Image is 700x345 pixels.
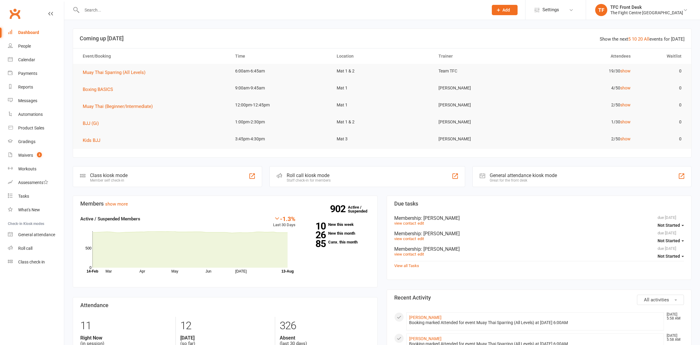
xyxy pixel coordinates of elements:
[418,221,424,226] a: edit
[18,246,32,251] div: Roll call
[535,132,636,146] td: 2/50
[305,230,326,239] strong: 26
[83,69,150,76] button: Muay Thai Sparring (All Levels)
[421,215,460,221] span: : [PERSON_NAME]
[7,6,22,21] a: Clubworx
[18,126,44,130] div: Product Sales
[8,242,64,255] a: Roll call
[620,85,631,90] a: show
[664,334,684,342] time: [DATE] 5:58 AM
[636,115,687,129] td: 0
[18,260,45,264] div: Class check-in
[83,104,153,109] span: Muay Thai (Beginner/Intermediate)
[305,222,326,231] strong: 10
[83,137,105,144] button: Kids BJJ
[80,335,171,341] strong: Right Now
[636,49,687,64] th: Waitlist
[628,36,631,42] a: 5
[37,152,42,157] span: 3
[18,139,35,144] div: Gradings
[80,201,370,207] h3: Members
[502,8,510,12] span: Add
[490,172,557,178] div: General attendance kiosk mode
[331,115,433,129] td: Mat 1 & 2
[600,35,685,43] div: Show the next events for [DATE]
[83,70,145,75] span: Muay Thai Sparring (All Levels)
[273,215,295,222] div: -1.3%
[18,166,36,171] div: Workouts
[535,64,636,78] td: 19/30
[287,172,331,178] div: Roll call kiosk mode
[83,138,100,143] span: Kids BJJ
[18,44,31,49] div: People
[394,221,416,226] a: view contact
[280,317,370,335] div: 326
[80,216,140,222] strong: Active / Suspended Members
[394,231,684,236] div: Membership
[230,115,331,129] td: 1:00pm-2:30pm
[331,81,433,95] td: Mat 1
[637,295,684,305] button: All activities
[620,69,631,73] a: show
[83,103,157,110] button: Muay Thai (Beginner/Intermediate)
[305,231,370,235] a: 26New this month
[658,254,680,259] span: Not Started
[331,49,433,64] th: Location
[409,315,442,320] a: [PERSON_NAME]
[8,189,64,203] a: Tasks
[542,3,559,17] span: Settings
[409,336,442,341] a: [PERSON_NAME]
[230,49,331,64] th: Time
[409,320,661,325] div: Booking marked Attended for event Muay Thai Sparring (All Levels) at [DATE] 6:00AM
[658,238,680,243] span: Not Started
[83,86,117,93] button: Boxing BASICS
[80,35,685,42] h3: Coming up [DATE]
[180,317,271,335] div: 12
[18,180,48,185] div: Assessments
[8,149,64,162] a: Waivers 3
[305,223,370,226] a: 10New this week
[8,228,64,242] a: General attendance kiosk mode
[636,132,687,146] td: 0
[230,64,331,78] td: 6:00am-6:45am
[18,30,39,35] div: Dashboard
[632,36,637,42] a: 10
[18,57,35,62] div: Calendar
[305,240,370,244] a: 85Canx. this month
[90,172,128,178] div: Class kiosk mode
[418,252,424,256] a: edit
[80,302,370,308] h3: Attendance
[348,201,375,218] a: 902Active / Suspended
[394,263,419,268] a: View all Tasks
[433,81,535,95] td: [PERSON_NAME]
[18,232,55,237] div: General attendance
[433,49,535,64] th: Trainer
[433,132,535,146] td: [PERSON_NAME]
[421,231,460,236] span: : [PERSON_NAME]
[331,64,433,78] td: Mat 1 & 2
[18,207,40,212] div: What's New
[83,87,113,92] span: Boxing BASICS
[658,223,680,228] span: Not Started
[433,115,535,129] td: [PERSON_NAME]
[8,135,64,149] a: Gradings
[18,71,37,76] div: Payments
[8,121,64,135] a: Product Sales
[636,64,687,78] td: 0
[90,178,128,183] div: Member self check-in
[8,39,64,53] a: People
[610,5,683,10] div: TFC Front Desk
[230,132,331,146] td: 3:45pm-4:30pm
[394,236,416,241] a: view contact
[280,335,370,341] strong: Absent
[535,115,636,129] td: 1/30
[8,67,64,80] a: Payments
[8,53,64,67] a: Calendar
[535,98,636,112] td: 2/50
[230,98,331,112] td: 12:00pm-12:45pm
[644,36,649,42] a: All
[83,121,99,126] span: BJJ (Gi)
[394,215,684,221] div: Membership
[105,201,128,207] a: show more
[610,10,683,15] div: The Fight Centre [GEOGRAPHIC_DATA]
